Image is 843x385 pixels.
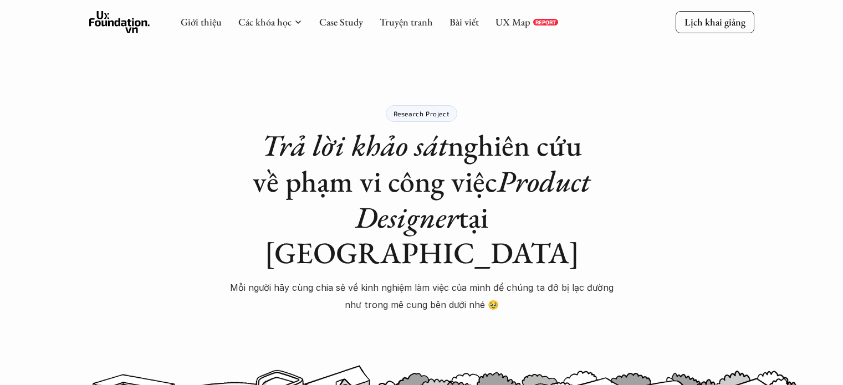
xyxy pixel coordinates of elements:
a: UX Map [495,16,530,28]
a: Lịch khai giảng [676,11,754,33]
em: Trả lời khảo sát [262,126,448,165]
p: Lịch khai giảng [684,16,745,28]
p: REPORT [535,19,556,25]
p: Mỗi người hãy cùng chia sẻ về kinh nghiệm làm việc của mình để chúng ta đỡ bị lạc đường như trong... [228,279,616,313]
a: Case Study [319,16,363,28]
a: Bài viết [449,16,479,28]
h1: nghiên cứu về phạm vi công việc tại [GEOGRAPHIC_DATA] [228,127,616,271]
a: Các khóa học [238,16,292,28]
a: Giới thiệu [181,16,222,28]
a: Truyện tranh [380,16,433,28]
a: REPORT [533,19,558,25]
em: Product Designer [355,162,597,237]
p: Research Project [394,110,450,117]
